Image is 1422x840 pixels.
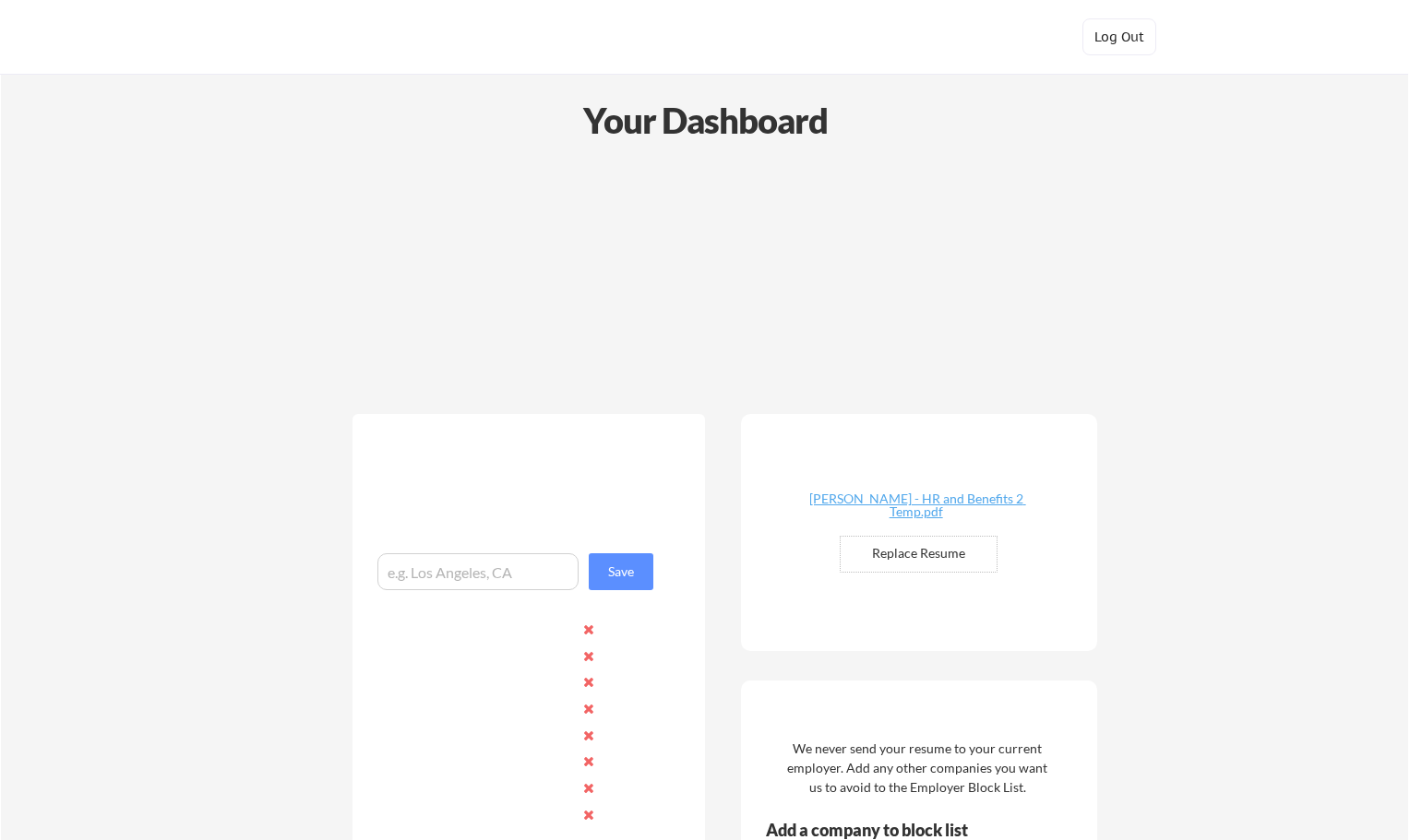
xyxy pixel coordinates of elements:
[807,492,1026,521] a: [PERSON_NAME] - HR and Benefits 2 Temp.pdf
[766,822,997,838] div: Add a company to block list
[377,553,579,590] input: e.g. Los Angeles, CA
[2,94,1408,147] div: Your Dashboard
[786,739,1049,797] div: We never send your resume to your current employer. Add any other companies you want us to avoid ...
[589,553,653,590] button: Save
[807,492,1026,518] div: [PERSON_NAME] - HR and Benefits 2 Temp.pdf
[1082,18,1156,55] button: Log Out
